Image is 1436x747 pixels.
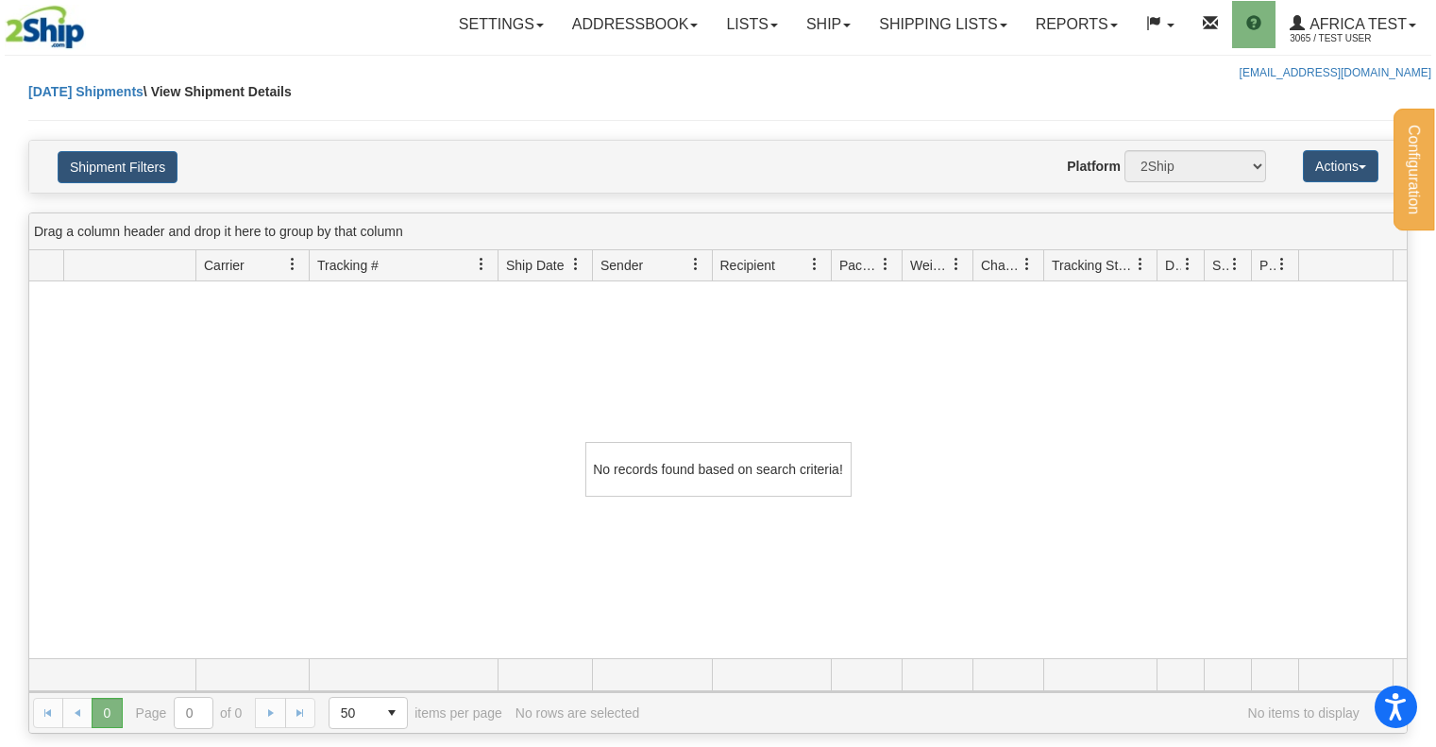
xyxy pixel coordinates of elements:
[910,256,950,275] span: Weight
[1165,256,1181,275] span: Delivery Status
[1305,16,1407,32] span: Africa Test
[1067,157,1121,176] label: Platform
[585,442,852,497] div: No records found based on search criteria!
[144,84,292,99] span: \ View Shipment Details
[1290,29,1431,48] span: 3065 / TEST USER
[1219,248,1251,280] a: Shipment Issues filter column settings
[1022,1,1132,48] a: Reports
[1394,109,1434,230] button: Configuration
[720,256,775,275] span: Recipient
[865,1,1021,48] a: Shipping lists
[377,698,407,728] span: select
[839,256,879,275] span: Packages
[1259,256,1276,275] span: Pickup Status
[329,697,408,729] span: Page sizes drop down
[1011,248,1043,280] a: Charge filter column settings
[277,248,309,280] a: Carrier filter column settings
[29,213,1407,250] div: grid grouping header
[1266,248,1298,280] a: Pickup Status filter column settings
[58,151,177,183] button: Shipment Filters
[1240,66,1431,79] a: [EMAIL_ADDRESS][DOMAIN_NAME]
[1052,256,1134,275] span: Tracking Status
[506,256,564,275] span: Ship Date
[558,1,713,48] a: Addressbook
[1212,256,1228,275] span: Shipment Issues
[329,697,502,729] span: items per page
[341,704,365,722] span: 50
[1303,150,1378,182] button: Actions
[1172,248,1204,280] a: Delivery Status filter column settings
[799,248,831,280] a: Recipient filter column settings
[204,256,245,275] span: Carrier
[515,705,640,721] div: No rows are selected
[465,248,498,280] a: Tracking # filter column settings
[870,248,902,280] a: Packages filter column settings
[940,248,972,280] a: Weight filter column settings
[680,248,712,280] a: Sender filter column settings
[652,705,1360,721] span: No items to display
[92,698,122,728] span: Page 0
[792,1,865,48] a: Ship
[981,256,1021,275] span: Charge
[445,1,558,48] a: Settings
[28,84,144,99] a: [DATE] Shipments
[600,256,643,275] span: Sender
[712,1,791,48] a: Lists
[560,248,592,280] a: Ship Date filter column settings
[136,697,243,729] span: Page of 0
[1124,248,1157,280] a: Tracking Status filter column settings
[5,5,86,53] img: logo3065.jpg
[317,256,379,275] span: Tracking #
[1373,698,1403,728] a: Refresh
[1276,1,1430,48] a: Africa Test 3065 / TEST USER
